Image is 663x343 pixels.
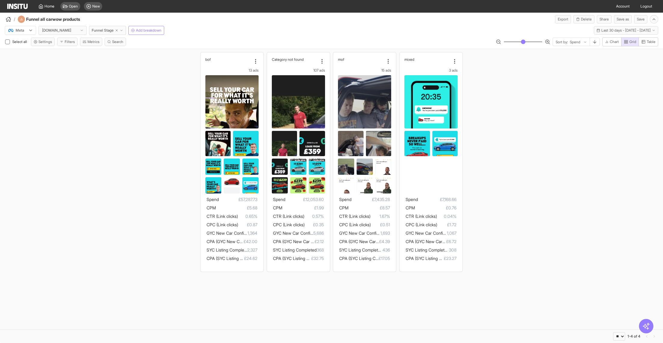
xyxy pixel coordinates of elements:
span: £0.76 [415,204,456,212]
span: 1.67% [370,213,390,220]
span: 2,327 [247,246,257,254]
div: bof [205,57,251,62]
span: CPA (SYC Listing Completed) [207,256,262,261]
span: £6.72 [446,238,456,245]
button: Table [639,37,658,46]
button: Funnel Stage [89,26,126,35]
span: GYC New Car Configured [273,230,321,236]
button: Share [597,15,612,23]
span: GYC New Car Configured [207,230,255,236]
span: SYC Listing Completed [339,247,383,252]
span: £4.39 [379,238,390,245]
span: CTR (Link clicks) [273,214,304,219]
div: mixed [404,57,450,62]
span: 5,686 [313,230,324,237]
button: Save as [614,15,632,23]
span: £8.57 [348,204,390,212]
span: £12,053.60 [285,196,324,203]
span: £32.75 [311,255,324,262]
span: Sort by: [556,40,568,45]
button: Settings [31,38,55,46]
span: £42.00 [244,238,257,245]
span: £0.51 [371,221,390,228]
span: £2.12 [315,238,324,245]
span: 308 [449,246,456,254]
span: CPM [406,205,415,210]
button: Filters [57,38,78,46]
span: CPA (SYC Listing Completed) [406,256,461,261]
span: 1,693 [380,230,390,237]
span: £0.87 [238,221,257,228]
span: £24.62 [244,255,257,262]
span: Table [647,39,655,44]
span: Select all [12,39,28,44]
span: Add breakdown [136,28,161,33]
span: CPC (Link clicks) [273,222,305,227]
span: Grid [629,39,636,44]
span: / [14,16,15,22]
span: £5.68 [216,204,257,212]
span: £7,168.66 [418,196,456,203]
span: SYC Listing Completed [273,247,317,252]
span: SYC Listing Completed [207,247,250,252]
span: £1.99 [282,204,324,212]
button: Chart [602,37,622,46]
img: Logo [7,4,28,9]
span: Settings [38,39,52,44]
span: 1,364 [247,230,257,237]
h2: mixed [404,57,414,62]
span: 0.04% [437,213,456,220]
h2: Category not found [272,57,304,62]
span: Last 30 days - [DATE] - [DATE] [601,28,651,33]
span: CPC (Link clicks) [207,222,238,227]
span: £0.35 [305,221,324,228]
span: Open [69,4,78,9]
span: CTR (Link clicks) [339,214,370,219]
button: Save [634,15,647,23]
span: Funnel Stage [92,28,114,33]
span: £57,287.73 [219,196,257,203]
h2: bof [205,57,211,62]
span: CPA (GYC New Car Configured) [273,239,333,244]
span: Spend [273,197,285,202]
span: 1,067 [447,230,456,237]
span: 0.65% [238,213,257,220]
span: £1.72 [437,221,456,228]
span: CPA (SYC Listing Completed) [273,256,328,261]
button: / [5,16,15,23]
span: CPA (GYC New Car Configured) [339,239,399,244]
span: Spend [207,197,219,202]
div: 107 ads [272,68,325,73]
span: 0.57% [304,213,324,220]
div: mof [338,57,384,62]
span: £17.05 [379,255,390,262]
div: 3 ads [404,68,458,73]
span: CPM [273,205,282,210]
div: 13 ads [205,68,259,73]
span: GYC New Car Configured [406,230,454,236]
h2: mof [338,57,344,62]
span: Spend [339,197,351,202]
span: CPC (Link clicks) [339,222,371,227]
div: Category not found [272,57,318,62]
span: GYC New Car Configured [339,230,388,236]
span: Spend [406,197,418,202]
span: 436 [382,246,390,254]
span: CPC (Link clicks) [406,222,437,227]
span: New [92,4,100,9]
span: CTR (Link clicks) [406,214,437,219]
span: Chart [610,39,619,44]
span: CPA (GYC New Car Configured) [406,239,466,244]
span: Search [112,39,123,44]
h4: Funnel all carwow products [26,16,96,22]
span: £23.27 [444,255,456,262]
div: Funnel all carwow products [18,16,96,23]
button: Add breakdown [128,26,164,35]
button: Grid [621,37,639,46]
span: CPA (SYC Listing Completed) [339,256,394,261]
span: CPM [207,205,216,210]
button: Last 30 days - [DATE] - [DATE] [594,26,658,35]
span: £7,435.28 [351,196,390,203]
button: Search [105,38,126,46]
span: CPA (GYC New Car Configured) [207,239,267,244]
